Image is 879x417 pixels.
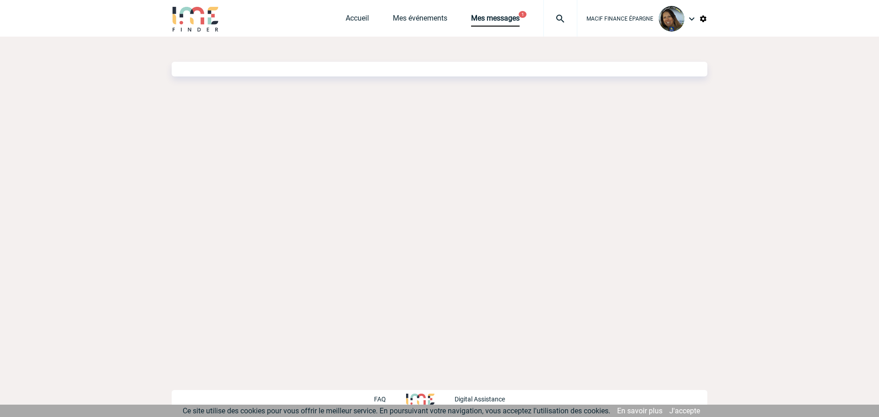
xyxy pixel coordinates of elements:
img: http://www.idealmeetingsevents.fr/ [406,394,434,405]
p: FAQ [374,395,386,403]
a: FAQ [374,394,406,403]
img: IME-Finder [172,5,219,32]
a: Mes événements [393,14,447,27]
button: 1 [519,11,526,18]
a: Accueil [346,14,369,27]
a: J'accepte [669,406,700,415]
a: Mes messages [471,14,520,27]
a: En savoir plus [617,406,662,415]
span: MACIF FINANCE ÉPARGNE [586,16,653,22]
span: Ce site utilise des cookies pour vous offrir le meilleur service. En poursuivant votre navigation... [183,406,610,415]
img: 127471-0.png [659,6,684,32]
p: Digital Assistance [455,395,505,403]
